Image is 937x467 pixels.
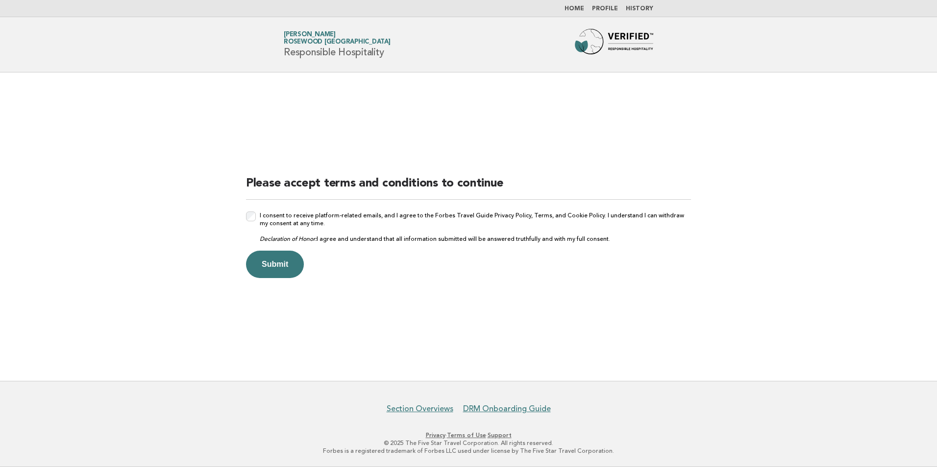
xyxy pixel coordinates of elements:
[488,432,512,439] a: Support
[284,31,391,45] a: [PERSON_NAME]Rosewood [GEOGRAPHIC_DATA]
[284,32,391,57] h1: Responsible Hospitality
[169,447,768,455] p: Forbes is a registered trademark of Forbes LLC used under license by The Five Star Travel Corpora...
[260,235,317,242] em: Declaration of Honor:
[592,6,618,12] a: Profile
[626,6,653,12] a: History
[246,176,691,200] h2: Please accept terms and conditions to continue
[387,404,453,414] a: Section Overviews
[169,431,768,439] p: · ·
[565,6,584,12] a: Home
[463,404,551,414] a: DRM Onboarding Guide
[426,432,445,439] a: Privacy
[260,211,691,243] label: I consent to receive platform-related emails, and I agree to the Forbes Travel Guide Privacy Poli...
[447,432,486,439] a: Terms of Use
[169,439,768,447] p: © 2025 The Five Star Travel Corporation. All rights reserved.
[575,29,653,60] img: Forbes Travel Guide
[246,251,304,278] button: Submit
[284,39,391,46] span: Rosewood [GEOGRAPHIC_DATA]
